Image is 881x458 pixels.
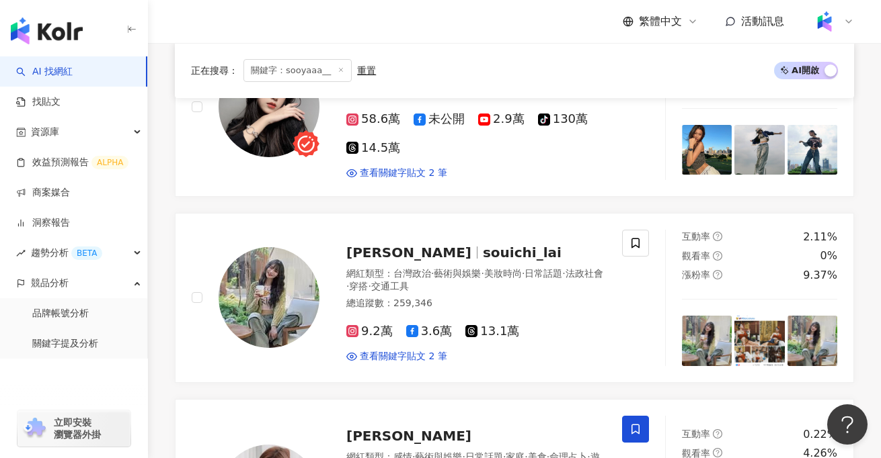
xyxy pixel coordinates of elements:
[346,267,606,293] div: 網紅類型 ：
[713,232,722,241] span: question-circle
[820,248,837,263] div: 0%
[525,268,562,279] span: 日常話題
[713,429,722,439] span: question-circle
[562,268,565,279] span: ·
[54,416,101,441] span: 立即安裝 瀏覽器外掛
[483,244,562,261] span: souichi_lai
[357,65,376,76] div: 重置
[713,448,722,457] span: question-circle
[406,324,453,338] span: 3.6萬
[734,125,784,175] img: post-image
[788,316,837,365] img: post-image
[16,95,61,109] a: 找貼文
[566,268,603,279] span: 法政社會
[360,350,447,363] span: 查看關鍵字貼文 2 筆
[368,281,371,291] span: ·
[788,125,837,175] img: post-image
[713,270,722,279] span: question-circle
[522,268,525,279] span: ·
[346,281,349,291] span: ·
[22,418,48,439] img: chrome extension
[346,167,447,180] a: 查看關鍵字貼文 2 筆
[682,125,732,175] img: post-image
[734,316,784,365] img: post-image
[803,230,837,244] div: 2.11%
[434,268,481,279] span: 藝術與娛樂
[682,269,710,280] span: 漲粉率
[31,238,102,268] span: 趨勢分析
[16,186,70,199] a: 商案媒合
[371,281,409,291] span: 交通工具
[16,156,128,169] a: 效益預測報告ALPHA
[175,213,854,383] a: KOL Avatar[PERSON_NAME]souichi_lai網紅類型：台灣政治·藝術與娛樂·美妝時尚·日常話題·法政社會·穿搭·交通工具總追蹤數：259,3469.2萬3.6萬13.1萬...
[484,268,522,279] span: 美妝時尚
[16,216,70,230] a: 洞察報告
[31,268,69,298] span: 競品分析
[346,244,471,261] span: [PERSON_NAME]
[812,9,837,34] img: Kolr%20app%20icon%20%281%29.png
[32,337,98,351] a: 關鍵字提及分析
[481,268,484,279] span: ·
[682,428,710,439] span: 互動率
[682,316,732,365] img: post-image
[346,350,447,363] a: 查看關鍵字貼文 2 筆
[803,427,837,442] div: 0.22%
[346,428,471,444] span: [PERSON_NAME]
[219,56,319,157] img: KOL Avatar
[32,307,89,320] a: 品牌帳號分析
[393,268,431,279] span: 台灣政治
[346,297,606,310] div: 總追蹤數 ： 259,346
[346,324,393,338] span: 9.2萬
[827,404,868,445] iframe: Help Scout Beacon - Open
[639,14,682,29] span: 繁體中文
[360,167,447,180] span: 查看關鍵字貼文 2 筆
[682,231,710,242] span: 互動率
[431,268,434,279] span: ·
[346,112,400,126] span: 58.6萬
[349,281,368,291] span: 穿搭
[741,15,784,28] span: 活動訊息
[478,112,525,126] span: 2.9萬
[175,17,854,197] a: KOL Avatar[PERSON_NAME]ivyivy0710網紅類型：彩妝·舞蹈·藝術與娛樂·日常話題·穿搭·交通工具總追蹤數：2,060,25958.6萬未公開2.9萬130萬14.5萬...
[713,251,722,261] span: question-circle
[346,141,400,155] span: 14.5萬
[11,17,83,44] img: logo
[219,247,319,348] img: KOL Avatar
[17,410,130,447] a: chrome extension立即安裝 瀏覽器外掛
[16,65,73,79] a: searchAI 找網紅
[71,246,102,260] div: BETA
[16,248,26,258] span: rise
[191,65,238,76] span: 正在搜尋 ：
[803,268,837,283] div: 9.37%
[31,117,59,147] span: 資源庫
[243,59,352,82] span: 關鍵字：sooyaaa__
[682,250,710,261] span: 觀看率
[465,324,519,338] span: 13.1萬
[538,112,588,126] span: 130萬
[414,112,465,126] span: 未公開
